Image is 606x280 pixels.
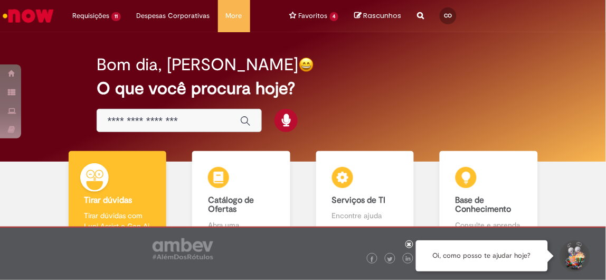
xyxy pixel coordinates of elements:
button: Iniciar Conversa de Suporte [558,240,590,272]
b: Serviços de TI [332,195,386,206]
b: Tirar dúvidas [84,195,132,206]
div: Oi, como posso te ajudar hoje? [416,240,548,272]
span: Favoritos [299,11,328,21]
span: CO [444,12,452,19]
img: happy-face.png [299,57,314,72]
span: More [226,11,242,21]
img: logo_footer_ambev_rotulo_gray.png [153,238,213,259]
img: ServiceNow [1,5,55,26]
span: Requisições [72,11,109,21]
a: Serviços de TI Encontre ajuda [303,151,427,251]
p: Consulte e aprenda [456,220,522,230]
p: Abra uma solicitação [208,220,274,241]
p: Tirar dúvidas com Lupi Assist e Gen Ai [84,210,151,231]
h2: Bom dia, [PERSON_NAME] [97,55,299,74]
a: No momento, sua lista de rascunhos tem 0 Itens [354,11,401,21]
img: logo_footer_facebook.png [370,257,375,262]
b: Base de Conhecimento [456,195,512,215]
span: Despesas Corporativas [137,11,210,21]
span: Rascunhos [363,11,401,21]
a: Catálogo de Ofertas Abra uma solicitação [179,151,304,251]
h2: O que você procura hoje? [97,79,510,98]
span: 4 [330,12,339,21]
b: Catálogo de Ofertas [208,195,254,215]
img: logo_footer_twitter.png [387,257,393,262]
span: 11 [111,12,121,21]
img: logo_footer_linkedin.png [406,256,411,263]
a: Tirar dúvidas Tirar dúvidas com Lupi Assist e Gen Ai [55,151,179,251]
p: Encontre ajuda [332,210,399,221]
a: Base de Conhecimento Consulte e aprenda [427,151,551,251]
